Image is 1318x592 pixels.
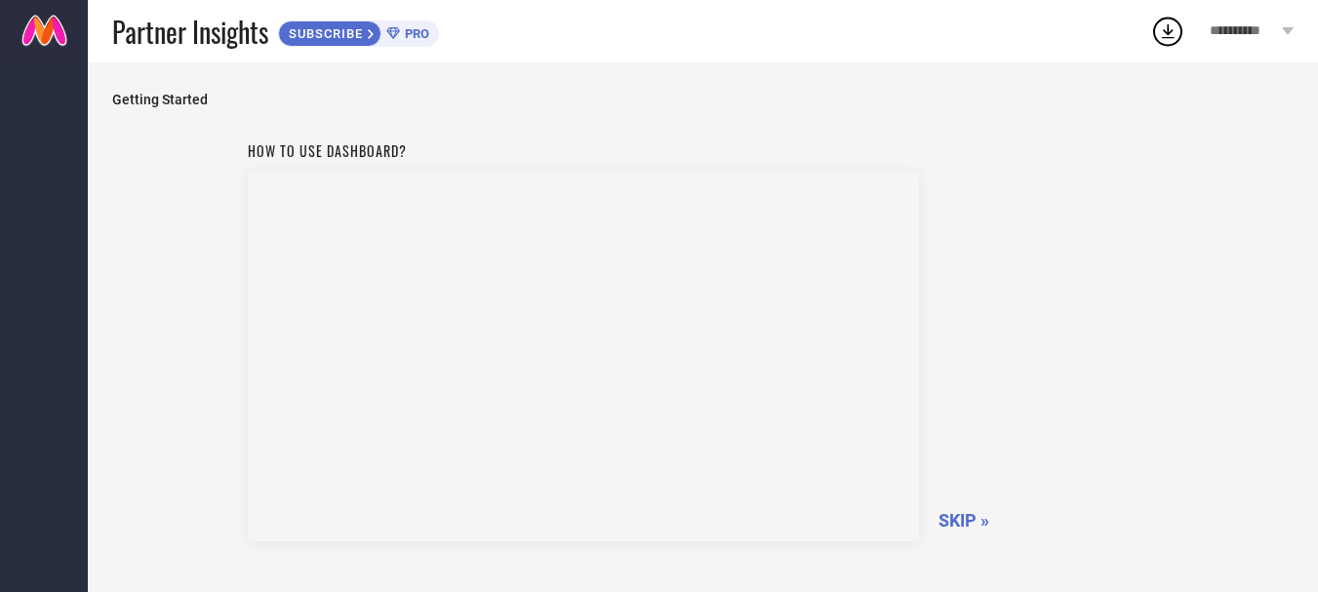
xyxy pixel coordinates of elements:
div: Open download list [1150,14,1185,49]
span: SUBSCRIBE [279,26,368,41]
h1: How to use dashboard? [248,140,919,161]
iframe: Workspace Section [248,171,919,541]
span: Getting Started [112,92,1294,107]
span: PRO [400,26,429,41]
span: SKIP » [939,510,989,531]
a: SUBSCRIBEPRO [278,16,439,47]
span: Partner Insights [112,12,268,52]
